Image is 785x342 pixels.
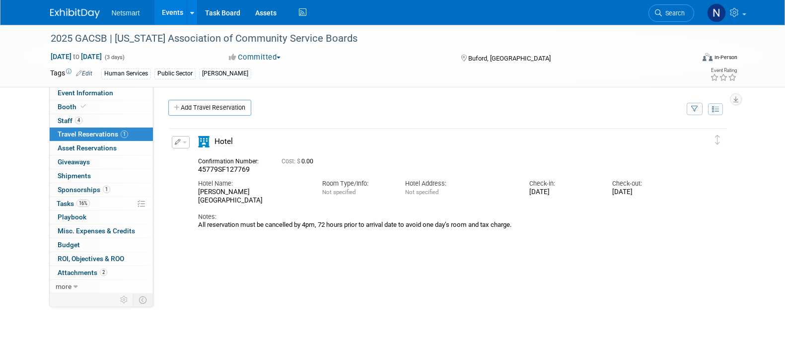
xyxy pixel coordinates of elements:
[58,269,107,276] span: Attachments
[58,158,90,166] span: Giveaways
[198,179,307,188] div: Hotel Name:
[76,70,92,77] a: Edit
[50,238,153,252] a: Budget
[282,158,301,165] span: Cost: $
[50,128,153,141] a: Travel Reservations1
[198,212,681,221] div: Notes:
[58,213,86,221] span: Playbook
[168,100,251,116] a: Add Travel Reservation
[322,179,390,188] div: Room Type/Info:
[50,100,153,114] a: Booth
[112,9,140,17] span: Netsmart
[58,89,113,97] span: Event Information
[58,255,124,263] span: ROI, Objectives & ROO
[50,197,153,210] a: Tasks16%
[104,54,125,61] span: (3 days)
[199,68,251,79] div: [PERSON_NAME]
[58,144,117,152] span: Asset Reservations
[58,172,91,180] span: Shipments
[225,52,285,63] button: Committed
[50,266,153,279] a: Attachments2
[50,114,153,128] a: Staff4
[50,8,100,18] img: ExhibitDay
[100,269,107,276] span: 2
[636,52,738,67] div: Event Format
[691,106,698,113] i: Filter by Traveler
[50,183,153,197] a: Sponsorships1
[50,280,153,293] a: more
[50,86,153,100] a: Event Information
[57,200,90,207] span: Tasks
[58,186,110,194] span: Sponsorships
[198,155,267,165] div: Confirmation Number:
[75,117,82,124] span: 4
[50,155,153,169] a: Giveaways
[50,224,153,238] a: Misc. Expenses & Credits
[116,293,133,306] td: Personalize Event Tab Strip
[198,165,250,173] span: 45779SF127769
[58,130,128,138] span: Travel Reservations
[154,68,196,79] div: Public Sector
[529,188,597,197] div: [DATE]
[715,135,720,145] i: Click and drag to move item
[198,221,681,229] div: All reservation must be cancelled by 4pm, 72 hours prior to arrival date to avoid one day’s room ...
[56,282,71,290] span: more
[81,104,86,109] i: Booth reservation complete
[50,210,153,224] a: Playbook
[405,189,438,196] span: Not specified
[50,169,153,183] a: Shipments
[198,136,210,147] i: Hotel
[282,158,317,165] span: 0.00
[710,68,737,73] div: Event Rating
[322,189,356,196] span: Not specified
[58,227,135,235] span: Misc. Expenses & Credits
[47,30,679,48] div: 2025 GACSB | [US_STATE] Association of Community Service Boards
[76,200,90,207] span: 16%
[50,252,153,266] a: ROI, Objectives & ROO
[58,103,88,111] span: Booth
[714,54,737,61] div: In-Person
[50,68,92,79] td: Tags
[405,179,514,188] div: Hotel Address:
[529,179,597,188] div: Check-in:
[58,117,82,125] span: Staff
[103,186,110,193] span: 1
[648,4,694,22] a: Search
[133,293,153,306] td: Toggle Event Tabs
[50,52,102,61] span: [DATE] [DATE]
[214,137,233,146] span: Hotel
[612,188,680,197] div: [DATE]
[707,3,726,22] img: Nina Finn
[101,68,151,79] div: Human Services
[612,179,680,188] div: Check-out:
[58,241,80,249] span: Budget
[703,53,713,61] img: Format-Inperson.png
[468,55,551,62] span: Buford, [GEOGRAPHIC_DATA]
[198,188,307,205] div: [PERSON_NAME][GEOGRAPHIC_DATA]
[71,53,81,61] span: to
[121,131,128,138] span: 1
[50,141,153,155] a: Asset Reservations
[662,9,685,17] span: Search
